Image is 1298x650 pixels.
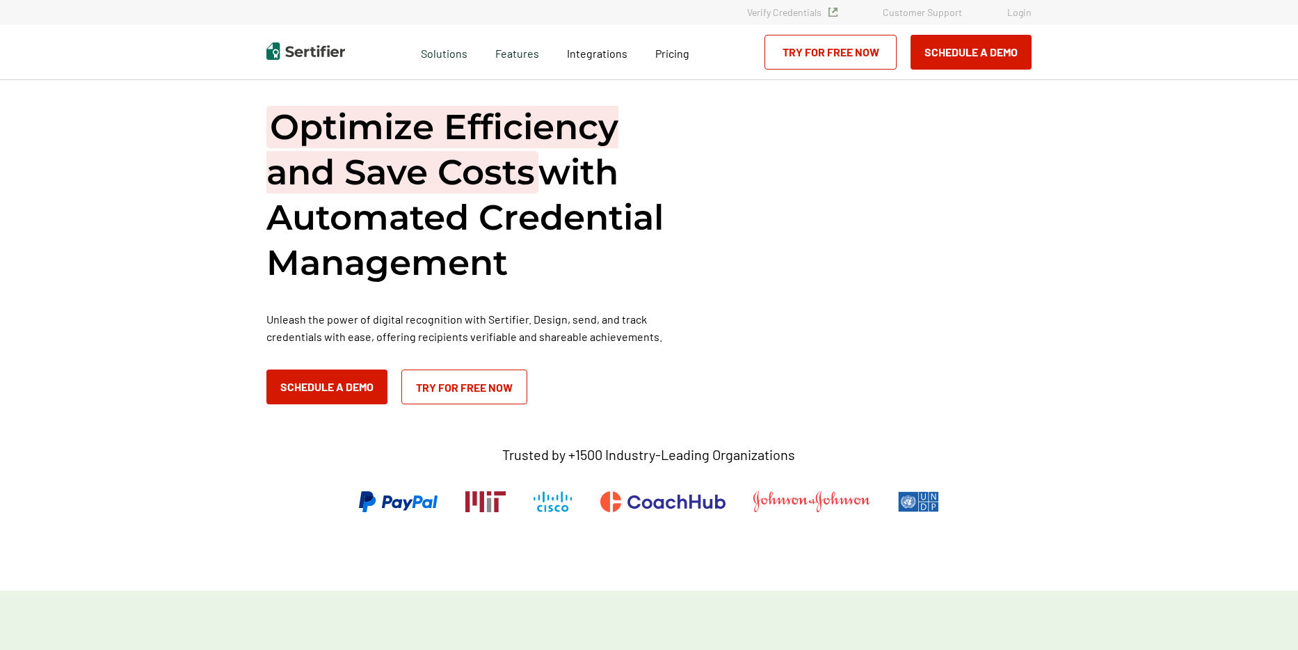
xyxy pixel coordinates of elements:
a: Customer Support [883,6,962,18]
p: Unleash the power of digital recognition with Sertifier. Design, send, and track credentials with... [266,310,684,345]
span: Optimize Efficiency and Save Costs [266,106,618,193]
a: Try for Free Now [401,370,527,404]
img: Johnson & Johnson [753,491,870,512]
a: Try for Free Now [764,35,897,70]
img: PayPal [359,491,438,512]
span: Pricing [655,47,689,60]
p: Trusted by +1500 Industry-Leading Organizations [502,446,795,463]
span: Solutions [421,43,467,61]
h1: with Automated Credential Management [266,104,684,285]
img: CoachHub [600,491,726,512]
span: Features [495,43,539,61]
img: Massachusetts Institute of Technology [465,491,506,512]
img: Cisco [534,491,572,512]
img: Verified [828,8,838,17]
a: Login [1007,6,1032,18]
a: Pricing [655,43,689,61]
a: Verify Credentials [747,6,838,18]
a: Integrations [567,43,627,61]
span: Integrations [567,47,627,60]
img: Sertifier | Digital Credentialing Platform [266,42,345,60]
img: UNDP [898,491,939,512]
